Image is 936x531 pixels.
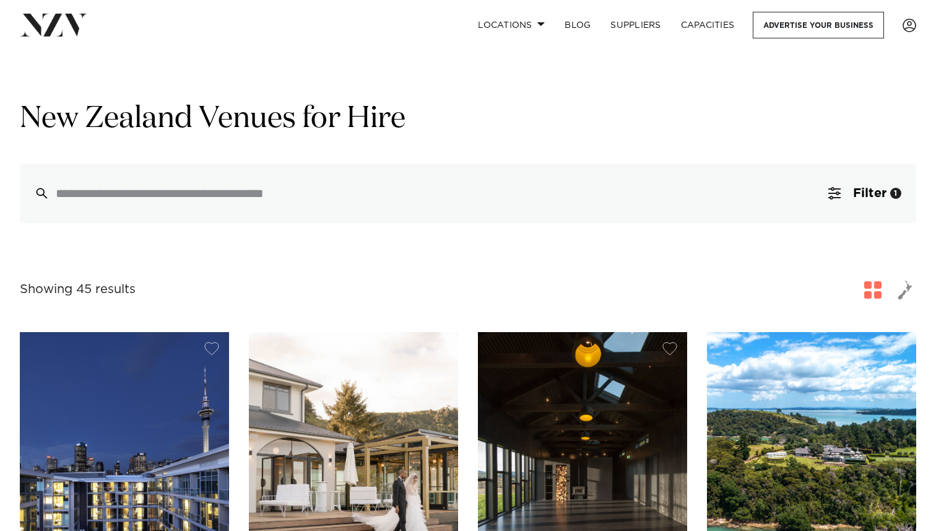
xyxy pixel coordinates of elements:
[813,164,916,223] button: Filter1
[671,12,745,38] a: Capacities
[20,14,87,36] img: nzv-logo.png
[555,12,600,38] a: BLOG
[600,12,670,38] a: SUPPLIERS
[20,100,916,139] h1: New Zealand Venues for Hire
[853,187,886,200] span: Filter
[753,12,884,38] a: Advertise your business
[890,188,901,199] div: 1
[468,12,555,38] a: Locations
[20,280,136,299] div: Showing 45 results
